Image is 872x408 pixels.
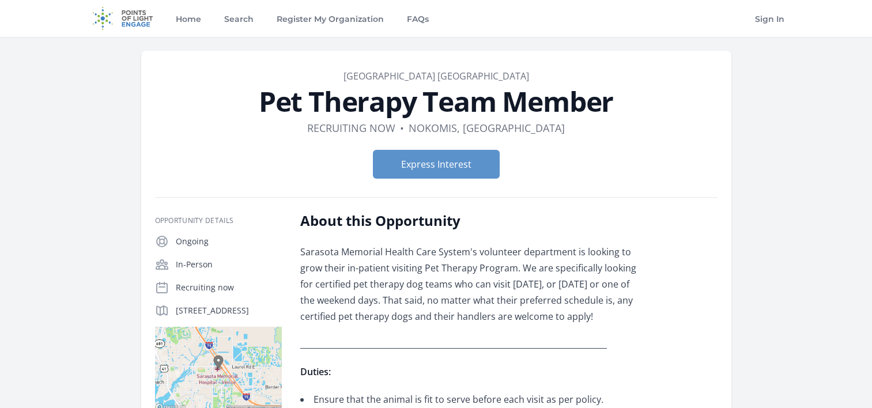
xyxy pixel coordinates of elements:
[155,88,718,115] h1: Pet Therapy Team Member
[329,365,331,378] strong: :
[400,120,404,136] div: •
[155,216,282,225] h3: Opportunity Details
[300,244,637,324] p: Sarasota Memorial Health Care System's volunteer department is looking to grow their in-patient v...
[176,282,282,293] p: Recruiting now
[307,120,395,136] dd: Recruiting now
[300,365,329,378] strong: Duties
[373,150,500,179] button: Express Interest
[300,391,637,407] li: Ensure that the animal is fit to serve before each visit as per policy.
[409,120,565,136] dd: Nokomis, [GEOGRAPHIC_DATA]
[300,211,637,230] h2: About this Opportunity
[176,305,282,316] p: [STREET_ADDRESS]
[300,336,637,352] p: ____________________________________________________________________________
[176,236,282,247] p: Ongoing
[176,259,282,270] p: In-Person
[343,70,529,82] a: [GEOGRAPHIC_DATA] [GEOGRAPHIC_DATA]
